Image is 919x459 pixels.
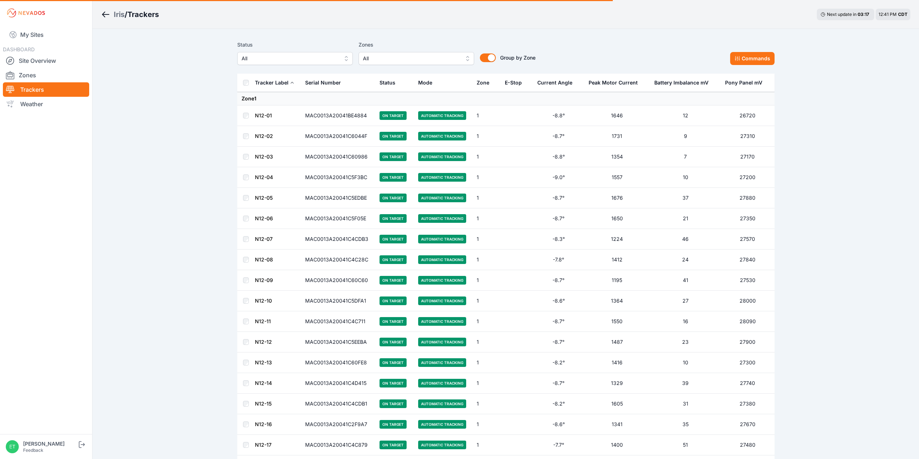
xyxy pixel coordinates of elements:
[472,147,500,167] td: 1
[472,373,500,394] td: 1
[650,291,721,311] td: 27
[533,208,584,229] td: -8.7°
[418,296,466,305] span: Automatic Tracking
[533,414,584,435] td: -8.6°
[255,215,273,221] a: N12-06
[650,270,721,291] td: 41
[650,229,721,250] td: 46
[418,111,466,120] span: Automatic Tracking
[721,147,774,167] td: 27170
[477,74,495,91] button: Zone
[380,441,407,449] span: On Target
[650,435,721,455] td: 51
[3,82,89,97] a: Trackers
[472,352,500,373] td: 1
[584,291,650,311] td: 1364
[584,250,650,270] td: 1412
[533,250,584,270] td: -7.8°
[533,126,584,147] td: -8.7°
[255,74,294,91] button: Tracker Label
[255,236,273,242] a: N12-07
[359,52,474,65] button: All
[472,167,500,188] td: 1
[472,188,500,208] td: 1
[898,12,907,17] span: CDT
[255,256,273,263] a: N12-08
[23,447,43,453] a: Feedback
[472,105,500,126] td: 1
[380,194,407,202] span: On Target
[584,332,650,352] td: 1487
[533,352,584,373] td: -8.2°
[255,359,272,365] a: N12-13
[363,54,460,63] span: All
[301,208,376,229] td: MAC0013A20041C5F05E
[505,74,528,91] button: E-Stop
[721,167,774,188] td: 27200
[380,276,407,285] span: On Target
[255,442,272,448] a: N12-17
[650,147,721,167] td: 7
[380,214,407,223] span: On Target
[237,92,775,105] td: Zone 1
[255,153,273,160] a: N12-03
[721,435,774,455] td: 27480
[380,358,407,367] span: On Target
[114,9,125,20] a: Iris
[472,414,500,435] td: 1
[301,147,376,167] td: MAC0013A20041C60986
[237,40,353,49] label: Status
[472,332,500,352] td: 1
[650,126,721,147] td: 9
[127,9,159,20] h3: Trackers
[584,167,650,188] td: 1557
[380,79,395,86] div: Status
[589,79,638,86] div: Peak Motor Current
[255,174,273,180] a: N12-04
[255,133,273,139] a: N12-02
[654,74,714,91] button: Battery Imbalance mV
[3,97,89,111] a: Weather
[418,173,466,182] span: Automatic Tracking
[584,105,650,126] td: 1646
[533,105,584,126] td: -8.8°
[242,54,338,63] span: All
[380,379,407,387] span: On Target
[418,441,466,449] span: Automatic Tracking
[879,12,897,17] span: 12:41 PM
[721,394,774,414] td: 27380
[537,74,578,91] button: Current Angle
[721,311,774,332] td: 28090
[650,250,721,270] td: 24
[472,394,500,414] td: 1
[537,79,572,86] div: Current Angle
[255,380,272,386] a: N12-14
[301,373,376,394] td: MAC0013A20041C4D415
[533,373,584,394] td: -8.7°
[380,152,407,161] span: On Target
[301,394,376,414] td: MAC0013A20041C4CDB1
[418,194,466,202] span: Automatic Tracking
[255,112,272,118] a: N12-01
[589,74,643,91] button: Peak Motor Current
[584,270,650,291] td: 1195
[301,105,376,126] td: MAC0013A20041BE4884
[584,147,650,167] td: 1354
[380,296,407,305] span: On Target
[418,255,466,264] span: Automatic Tracking
[533,291,584,311] td: -8.6°
[650,373,721,394] td: 39
[301,291,376,311] td: MAC0013A20041C5DFA1
[305,79,341,86] div: Serial Number
[305,74,347,91] button: Serial Number
[533,311,584,332] td: -8.7°
[301,352,376,373] td: MAC0013A20041C60FE8
[477,79,489,86] div: Zone
[418,338,466,346] span: Automatic Tracking
[101,5,159,24] nav: Breadcrumb
[380,132,407,140] span: On Target
[472,126,500,147] td: 1
[301,250,376,270] td: MAC0013A20041C4C28C
[255,195,273,201] a: N12-05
